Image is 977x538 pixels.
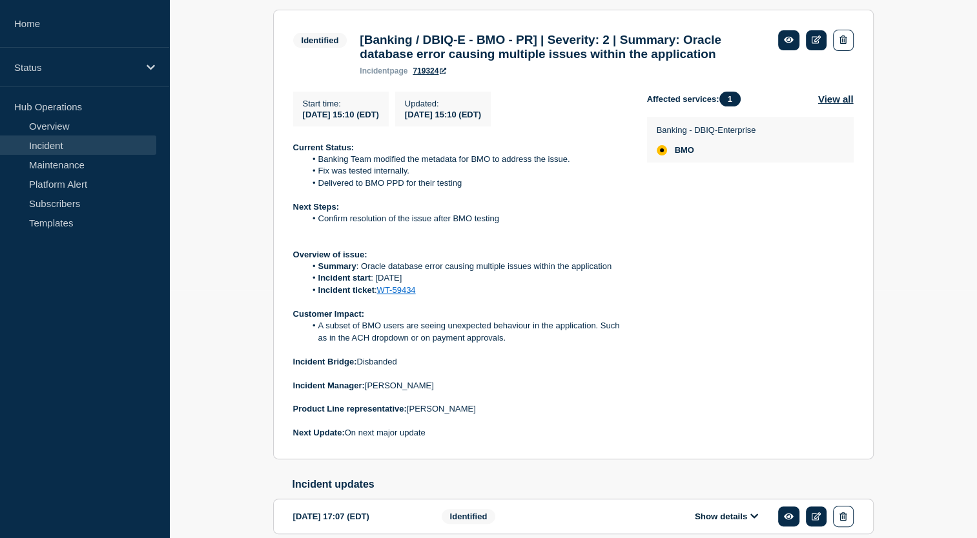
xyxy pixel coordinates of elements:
[293,357,357,366] strong: Incident Bridge:
[293,356,626,368] p: Disbanded
[657,145,667,155] div: affected
[293,428,345,437] strong: Next Update:
[719,92,741,106] span: 1
[293,202,340,212] strong: Next Steps:
[405,108,481,119] div: [DATE] 15:10 (EDT)
[305,154,626,165] li: Banking Team modified the metadata for BMO to address the issue.
[293,250,367,259] strong: Overview of issue:
[305,284,626,296] li: :
[305,320,626,344] li: A subset of BMO users are seeing unexpected behaviour in the application. Such as in the ACH drop...
[818,92,854,106] button: View all
[293,506,422,527] div: [DATE] 17:07 (EDT)
[413,66,446,75] a: 719324
[318,273,371,283] strong: Incident start
[293,381,365,390] strong: Incident Manager:
[360,66,407,75] p: page
[293,380,626,392] p: [PERSON_NAME]
[318,285,375,295] strong: Incident ticket
[14,62,138,73] p: Status
[318,261,356,271] strong: Summary
[293,404,407,413] strong: Product Line representative:
[293,33,347,48] span: Identified
[305,213,626,224] li: Confirm resolution of the issue after BMO testing
[675,145,694,155] span: BMO
[303,99,379,108] p: Start time :
[305,177,626,189] li: Delivered to BMO PPD for their testing
[293,427,626,439] p: On next major update
[405,99,481,108] p: Updated :
[647,92,747,106] span: Affected services:
[691,511,762,522] button: Show details
[377,285,416,295] a: WT-59434
[303,110,379,119] span: [DATE] 15:10 (EDT)
[360,33,765,61] h3: [Banking / DBIQ-E - BMO - PR] | Severity: 2 | Summary: Oracle database error causing multiple iss...
[293,309,365,319] strong: Customer Impact:
[293,479,874,490] h2: Incident updates
[305,165,626,177] li: Fix was tested internally.
[305,261,626,272] li: : Oracle database error causing multiple issues within the application
[305,272,626,284] li: : [DATE]
[442,509,496,524] span: Identified
[293,403,626,415] p: [PERSON_NAME]
[293,143,355,152] strong: Current Status:
[657,125,756,135] p: Banking - DBIQ-Enterprise
[360,66,389,75] span: incident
